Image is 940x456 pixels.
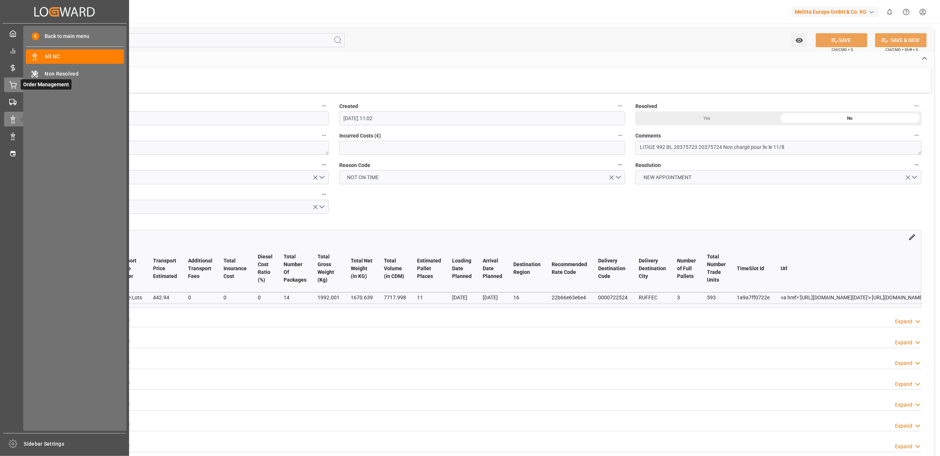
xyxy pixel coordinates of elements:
[351,293,373,302] div: 1670.639
[701,245,731,292] th: Total Number Trade Units
[635,102,657,110] span: Resolved
[345,245,378,292] th: Total Net Weight (in KG)
[339,132,381,140] span: Incurred Costs (€)
[34,33,345,47] input: Search Fields
[153,293,177,302] div: 442.94
[792,5,881,19] button: Melitta Europa GmbH & Co. KG
[778,111,922,125] div: No
[875,33,927,47] button: SAVE & NEW
[339,170,625,184] button: open menu
[731,245,775,292] th: TimeSlot Id
[635,132,661,140] span: Comments
[183,245,218,292] th: Additional Transport Fees
[895,318,912,326] div: Expand
[148,245,183,292] th: Transport Price Estimated
[4,146,125,160] a: Timeslot Management
[343,174,382,181] span: NOT ON TIME
[4,26,125,41] a: My Cockpit
[319,130,329,140] button: Transport ID Logward *
[4,77,125,92] a: Order ManagementOrder Management
[4,60,125,75] a: Rate Management
[4,43,125,58] a: Control Tower
[452,293,472,302] div: [DATE]
[278,245,312,292] th: Total Number Of Packages
[672,245,701,292] th: Number of Full Pallets
[45,53,124,60] span: All NC
[39,32,89,40] span: Back to main menu
[21,79,72,90] span: Order Management
[912,130,922,140] button: Comments
[635,111,778,125] div: Yes
[633,245,672,292] th: Delivery Destination City
[339,161,370,169] span: Reason Code
[635,170,922,184] button: open menu
[417,293,441,302] div: 11
[598,293,628,302] div: 0000722524
[26,66,124,81] a: Non Resolved
[412,245,447,292] th: Estimated Pallet Places
[508,245,546,292] th: Destination Region
[319,189,329,199] button: Cost Ownership
[885,47,918,52] span: Ctrl/CMD + Shift + S
[615,130,625,140] button: Incurred Costs (€)
[895,422,912,430] div: Expand
[43,200,329,214] button: open menu
[639,293,666,302] div: RUFFEC
[26,49,124,64] a: All NC
[881,4,898,20] button: show 0 new notifications
[677,293,696,302] div: 3
[339,102,358,110] span: Created
[635,141,922,155] textarea: LITIGE 992 BL 20375723 20375724 Non chargé pour liv le 11/8
[378,245,412,292] th: Total Volume (in CDM)
[513,293,541,302] div: 16
[188,293,212,302] div: 0
[912,160,922,170] button: Resolution
[546,245,593,292] th: Recommended Rate Code
[24,440,126,448] span: Sidebar Settings
[895,443,912,450] div: Expand
[43,111,329,125] input: DD-MM-YYYY HH:MM
[43,141,329,155] textarea: f28406051145
[312,245,345,292] th: Total Gross Weight (Kg)
[792,33,807,47] button: open menu
[384,293,406,302] div: 7717.998
[284,293,306,302] div: 14
[737,293,770,302] div: 1a9a7ff0722e
[45,70,124,78] span: Non Resolved
[707,293,726,302] div: 593
[792,7,878,17] div: Melitta Europa GmbH & Co. KG
[895,401,912,409] div: Expand
[477,245,508,292] th: Arrival Date Planned
[895,359,912,367] div: Expand
[483,293,502,302] div: [DATE]
[447,245,477,292] th: Loading Date Planned
[832,47,853,52] span: Ctrl/CMD + S
[615,101,625,111] button: Created
[4,95,125,109] a: Transport Management
[816,33,867,47] button: SAVE
[319,101,329,111] button: Updated
[552,293,587,302] div: 22b66e63e6e4
[895,339,912,347] div: Expand
[252,245,278,292] th: Diesel Cost Ratio (%)
[898,4,915,20] button: Help Center
[43,170,329,184] button: open menu
[319,160,329,170] button: Responsible Party
[615,160,625,170] button: Reason Code
[339,111,625,125] input: DD-MM-YYYY HH:MM
[218,245,252,292] th: Total Insurance Cost
[912,101,922,111] button: Resolved
[258,293,273,302] div: 0
[593,245,633,292] th: Delivery Destination Code
[640,174,695,181] span: NEW APPOINTMENT
[635,161,661,169] span: Resolution
[895,380,912,388] div: Expand
[4,129,125,143] a: Data Management
[223,293,247,302] div: 0
[318,293,340,302] div: 1992.001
